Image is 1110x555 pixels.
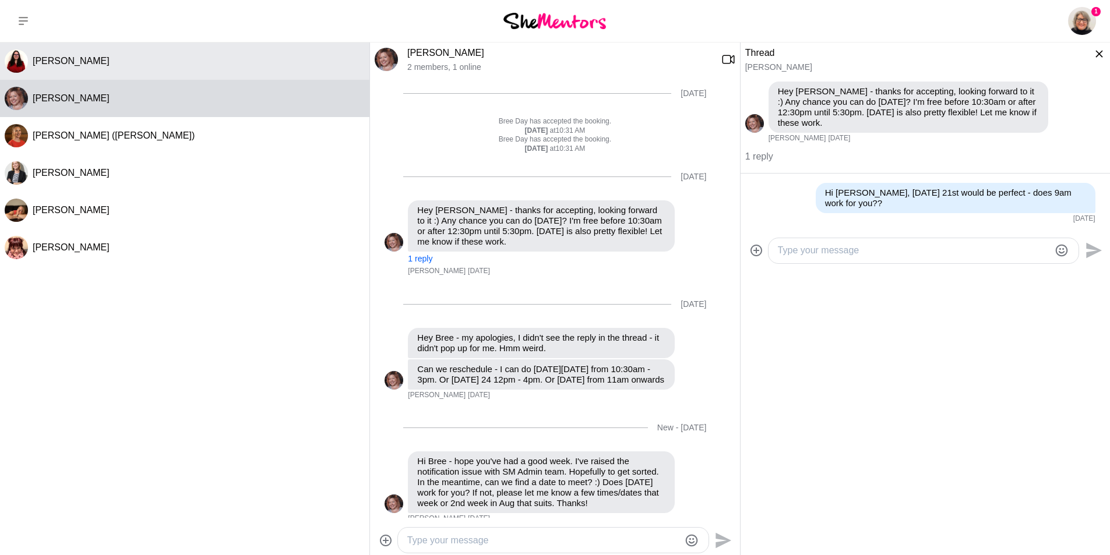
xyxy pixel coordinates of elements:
textarea: Type your message [407,533,680,547]
p: Bree Day has accepted the booking. [385,117,725,126]
div: [DATE] [681,172,706,182]
span: [PERSON_NAME] [33,205,110,215]
p: Bree Day has accepted the booking. [385,135,725,144]
button: Emoji picker [685,533,699,547]
span: [PERSON_NAME] [33,242,110,252]
div: [PERSON_NAME] [745,62,1073,72]
button: Send [1079,238,1105,264]
time: 2025-07-11T04:15:04.837Z [828,134,850,143]
div: at 10:31 AM [385,144,725,154]
button: Send [709,527,735,553]
img: K [745,114,764,133]
time: 2025-07-25T00:48:17.185Z [468,514,490,524]
time: 2025-07-21T02:45:44.800Z [468,391,490,400]
div: 1 reply [745,143,1105,164]
p: Can we reschedule - I can do [DATE][DATE] from 10:30am - 3pm. Or [DATE] 24 12pm - 4pm. Or [DATE] ... [417,364,665,385]
img: K [375,48,398,71]
img: K [5,87,28,110]
div: Thread [745,47,1073,59]
p: Hey Bree - my apologies, I didn't see the reply in the thread - it didn't pop up for me. Hmm weird. [417,333,665,353]
span: [PERSON_NAME] [33,168,110,178]
a: Bree Day1 [1068,7,1096,35]
img: K [385,371,403,390]
strong: [DATE] [524,144,549,153]
div: Krystle Northover [385,494,403,513]
div: Clarissa Hirst (Riss) [5,124,28,147]
p: 2 members , 1 online [407,62,712,72]
div: Jodie Coomer [5,161,28,185]
span: 1 [1091,7,1101,16]
p: Hi [PERSON_NAME], [DATE] 21st would be perfect - does 9am work for you?? [825,188,1086,208]
button: Emoji picker [1055,243,1069,257]
div: New - [DATE] [657,423,707,433]
div: Krystle Northover [375,48,398,71]
span: [PERSON_NAME] [408,391,466,400]
div: [DATE] [681,299,706,309]
textarea: Type your message [778,243,1050,257]
span: [PERSON_NAME] [769,134,826,143]
img: K [385,494,403,513]
p: Hey [PERSON_NAME] - thanks for accepting, looking forward to it :) Any chance you can do [DATE]? ... [778,86,1039,128]
p: Hey [PERSON_NAME] - thanks for accepting, looking forward to it :) Any chance you can do [DATE]? ... [417,205,665,247]
strong: [DATE] [524,126,549,135]
img: K [385,233,403,252]
div: at 10:31 AM [385,126,725,136]
a: [PERSON_NAME] [407,48,484,58]
img: J [5,161,28,185]
img: M [5,236,28,259]
img: C [5,124,28,147]
div: Krystle Northover [385,233,403,252]
div: Krystle Northover [745,114,764,133]
span: [PERSON_NAME] [33,93,110,103]
img: L [5,50,28,73]
button: Close thread [1082,48,1105,71]
div: Krystle Northover [5,87,28,110]
span: [PERSON_NAME] [408,514,466,524]
img: S [5,199,28,222]
button: 1 reply [408,254,432,264]
span: [PERSON_NAME] [33,56,110,66]
p: Hi Bree - hope you've had a good week. I've raised the notification issue with SM Admin team. Hop... [417,456,665,508]
span: [PERSON_NAME] [408,267,466,276]
span: [PERSON_NAME] ([PERSON_NAME]) [33,130,195,140]
div: [DATE] [681,89,706,98]
img: Bree Day [1068,7,1096,35]
time: 2025-07-11T04:15:04.837Z [468,267,490,276]
div: Krystle Northover [385,371,403,390]
div: Mel Stibbs [5,236,28,259]
time: 2025-07-13T23:36:12.838Z [1073,214,1095,224]
div: Sarah Vizer [5,199,28,222]
div: Lidija McInnes [5,50,28,73]
img: She Mentors Logo [503,13,606,29]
